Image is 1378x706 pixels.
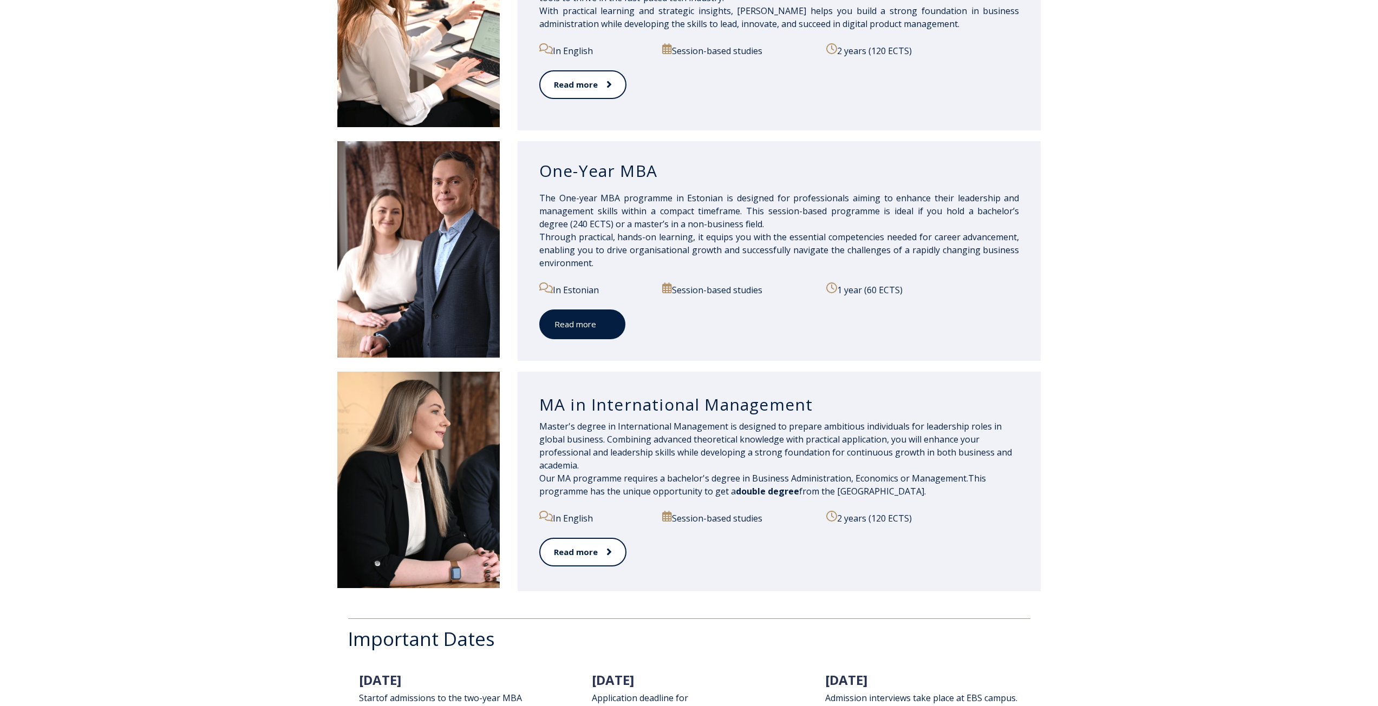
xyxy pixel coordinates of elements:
[662,43,814,57] p: Session-based studies
[825,692,895,704] span: Admission intervi
[736,485,799,497] span: double degree
[826,282,1019,296] p: 1 year (60 ECTS)
[539,282,650,296] p: In Estonian
[539,472,968,484] span: Our MA programme requires a bachelor's degree in Business Administration, Economics or Management.
[539,70,626,99] a: Read more
[337,372,500,588] img: DSC_1907
[539,309,625,339] a: Read more
[539,394,1020,415] h3: MA in International Management
[539,511,650,525] p: In English
[826,43,1019,57] p: 2 years (120 ECTS)
[359,692,379,704] span: Start
[359,671,401,689] span: [DATE]
[337,141,500,358] img: DSC_1995
[592,671,634,689] span: [DATE]
[539,43,650,57] p: In English
[539,538,626,566] a: Read more
[662,282,814,296] p: Session-based studies
[539,192,1020,269] p: The One-year MBA programme in Estonian is designed for professionals aiming to enhance their lead...
[662,511,814,525] p: Session-based studies
[379,692,457,704] span: of admissions to th
[348,626,495,651] span: Important Dates
[539,472,986,497] span: This programme has the unique opportunity to get a from the [GEOGRAPHIC_DATA].
[895,692,1017,704] span: ews take place at EBS campus.
[825,671,867,689] span: [DATE]
[539,420,1012,471] span: Master's degree in International Management is designed to prepare ambitious individuals for lead...
[826,511,1019,525] p: 2 years (120 ECTS)
[539,5,1020,30] span: With practical learning and strategic insights, [PERSON_NAME] helps you build a strong foundation...
[539,161,1020,181] h3: One-Year MBA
